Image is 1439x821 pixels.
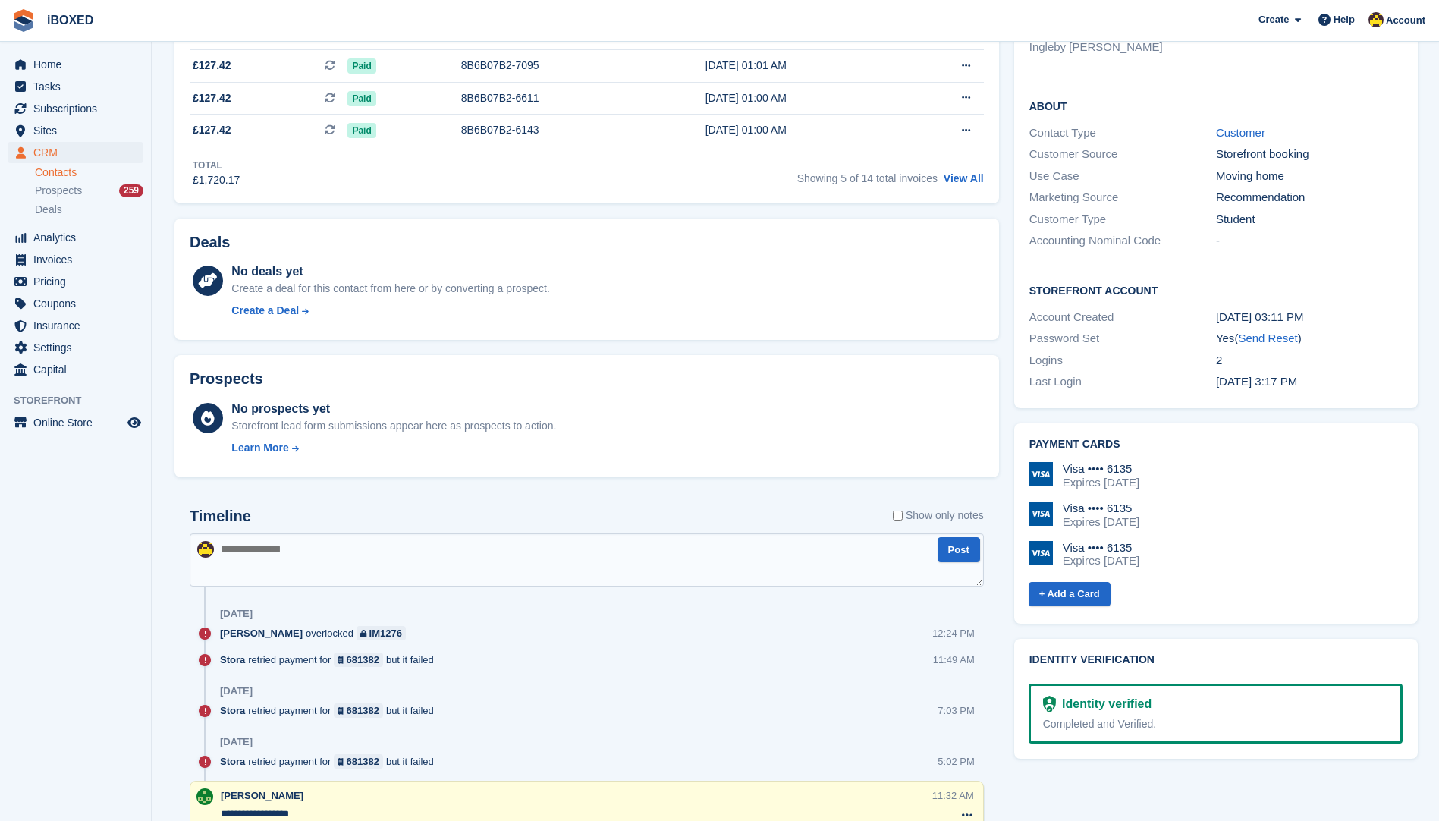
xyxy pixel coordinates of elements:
[193,172,240,188] div: £1,720.17
[220,626,303,640] span: [PERSON_NAME]
[1029,462,1053,486] img: Visa Logo
[190,370,263,388] h2: Prospects
[1216,375,1297,388] time: 2024-07-08 14:17:15 UTC
[33,337,124,358] span: Settings
[8,227,143,248] a: menu
[1386,13,1425,28] span: Account
[1029,352,1216,370] div: Logins
[35,184,82,198] span: Prospects
[8,271,143,292] a: menu
[220,703,245,718] span: Stora
[347,58,375,74] span: Paid
[8,98,143,119] a: menu
[1258,12,1289,27] span: Create
[1029,124,1216,142] div: Contact Type
[220,685,253,697] div: [DATE]
[8,120,143,141] a: menu
[938,754,974,769] div: 5:02 PM
[33,249,124,270] span: Invoices
[8,293,143,314] a: menu
[8,249,143,270] a: menu
[1029,541,1053,565] img: Visa Logo
[193,58,231,74] span: £127.42
[705,58,906,74] div: [DATE] 01:01 AM
[334,653,383,667] a: 681382
[125,414,143,432] a: Preview store
[220,653,245,667] span: Stora
[8,142,143,163] a: menu
[190,234,230,251] h2: Deals
[220,653,441,667] div: retried payment for but it failed
[1216,189,1403,206] div: Recommendation
[35,183,143,199] a: Prospects 259
[1029,146,1216,163] div: Customer Source
[33,76,124,97] span: Tasks
[231,440,556,456] a: Learn More
[220,754,245,769] span: Stora
[334,754,383,769] a: 681382
[8,359,143,380] a: menu
[1043,716,1388,732] div: Completed and Verified.
[1029,439,1403,451] h2: Payment cards
[33,142,124,163] span: CRM
[347,653,379,667] div: 681382
[41,8,99,33] a: iBOXED
[369,626,402,640] div: IM1276
[33,120,124,141] span: Sites
[1063,502,1139,515] div: Visa •••• 6135
[1029,189,1216,206] div: Marketing Source
[14,393,151,408] span: Storefront
[8,76,143,97] a: menu
[33,227,124,248] span: Analytics
[1216,126,1265,139] a: Customer
[231,263,549,281] div: No deals yet
[35,203,62,217] span: Deals
[197,541,214,558] img: Katie Brown
[347,754,379,769] div: 681382
[1063,541,1139,555] div: Visa •••• 6135
[231,440,288,456] div: Learn More
[1334,12,1355,27] span: Help
[1029,211,1216,228] div: Customer Type
[1043,696,1056,712] img: Identity Verification Ready
[1029,39,1216,56] li: Ingleby [PERSON_NAME]
[33,293,124,314] span: Coupons
[1216,168,1403,185] div: Moving home
[193,90,231,106] span: £127.42
[1063,462,1139,476] div: Visa •••• 6135
[797,172,938,184] span: Showing 5 of 14 total invoices
[932,788,974,803] div: 11:32 AM
[220,608,253,620] div: [DATE]
[1056,695,1152,713] div: Identity verified
[1029,232,1216,250] div: Accounting Nominal Code
[1063,476,1139,489] div: Expires [DATE]
[231,303,549,319] a: Create a Deal
[1216,352,1403,370] div: 2
[347,703,379,718] div: 681382
[705,90,906,106] div: [DATE] 01:00 AM
[231,303,299,319] div: Create a Deal
[1029,168,1216,185] div: Use Case
[193,159,240,172] div: Total
[12,9,35,32] img: stora-icon-8386f47178a22dfd0bd8f6a31ec36ba5ce8667c1dd55bd0f319d3a0aa187defe.svg
[357,626,406,640] a: IM1276
[1234,332,1301,344] span: ( )
[221,790,303,801] span: [PERSON_NAME]
[8,412,143,433] a: menu
[193,122,231,138] span: £127.42
[196,788,213,805] img: Amanda Forder
[231,400,556,418] div: No prospects yet
[933,653,975,667] div: 11:49 AM
[334,703,383,718] a: 681382
[231,281,549,297] div: Create a deal for this contact from here or by converting a prospect.
[231,418,556,434] div: Storefront lead form submissions appear here as prospects to action.
[1029,309,1216,326] div: Account Created
[932,626,975,640] div: 12:24 PM
[33,54,124,75] span: Home
[119,184,143,197] div: 259
[8,337,143,358] a: menu
[461,58,658,74] div: 8B6B07B2-7095
[33,271,124,292] span: Pricing
[1029,282,1403,297] h2: Storefront Account
[33,359,124,380] span: Capital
